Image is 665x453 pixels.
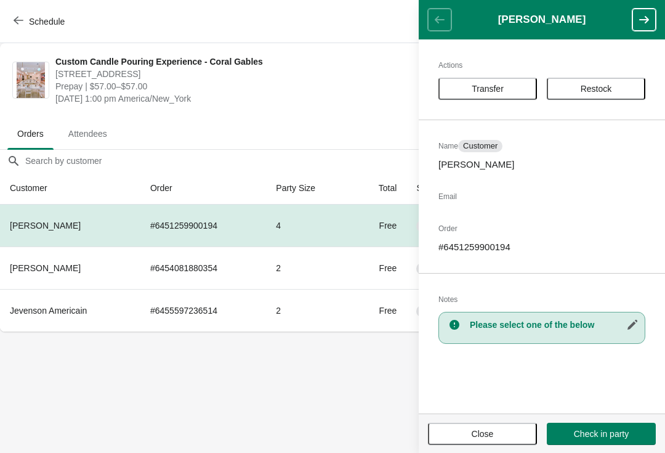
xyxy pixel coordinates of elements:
[470,319,639,331] h3: Please select one of the below
[6,10,75,33] button: Schedule
[438,241,645,253] p: # 6451259900194
[58,123,117,145] span: Attendees
[55,80,428,92] span: Prepay | $57.00–$57.00
[352,289,406,332] td: Free
[438,158,645,171] p: [PERSON_NAME]
[547,423,656,445] button: Check in party
[472,84,504,94] span: Transfer
[266,289,352,332] td: 2
[55,92,428,105] span: [DATE] 1:00 pm America/New_York
[10,263,81,273] span: [PERSON_NAME]
[438,190,645,203] h2: Email
[10,306,87,316] span: Jevenson Americain
[352,247,406,289] td: Free
[438,59,645,71] h2: Actions
[55,68,428,80] span: [STREET_ADDRESS]
[55,55,428,68] span: Custom Candle Pouring Experience - Coral Gables
[406,172,482,205] th: Status
[438,293,645,306] h2: Notes
[428,423,537,445] button: Close
[10,221,81,231] span: [PERSON_NAME]
[438,78,537,100] button: Transfer
[25,150,665,172] input: Search by customer
[29,17,65,27] span: Schedule
[7,123,54,145] span: Orders
[438,140,645,152] h2: Name
[17,62,46,98] img: Custom Candle Pouring Experience - Coral Gables
[463,141,498,151] span: Customer
[352,172,406,205] th: Total
[140,247,266,289] td: # 6454081880354
[266,172,352,205] th: Party Size
[266,247,352,289] td: 2
[352,205,406,247] td: Free
[574,429,629,439] span: Check in party
[581,84,612,94] span: Restock
[547,78,645,100] button: Restock
[140,289,266,332] td: # 6455597236514
[472,429,494,439] span: Close
[451,14,632,26] h1: [PERSON_NAME]
[266,205,352,247] td: 4
[438,222,645,235] h2: Order
[140,172,266,205] th: Order
[140,205,266,247] td: # 6451259900194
